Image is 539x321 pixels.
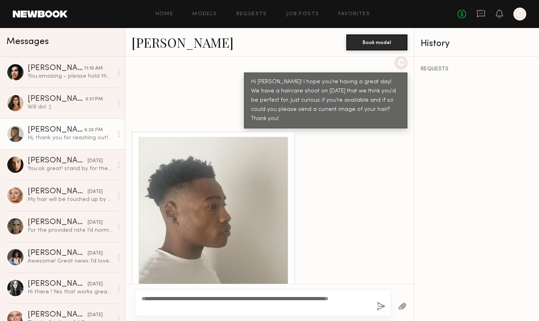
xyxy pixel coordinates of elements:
button: Book model [346,34,407,50]
div: History [421,39,533,48]
div: 11:10 AM [84,65,103,72]
div: You: ok great! stand by for the official booking [28,165,113,173]
a: Favorites [338,12,370,17]
div: [DATE] [88,311,103,319]
div: Will do! :) [28,103,113,111]
div: [DATE] [88,157,103,165]
div: [PERSON_NAME] [28,64,84,72]
div: [PERSON_NAME] [28,157,88,165]
div: [PERSON_NAME] [28,249,88,257]
div: Awesome! Great news I’d love you work with your team :) [28,257,113,265]
a: [PERSON_NAME] [132,34,234,51]
div: Hi [PERSON_NAME]! I hope you're having a great day! We have a haircare shoot on [DATE] that we th... [251,78,400,124]
a: Job Posts [286,12,319,17]
div: [PERSON_NAME] [28,126,84,134]
div: REQUESTS [421,66,533,72]
a: Requests [236,12,267,17]
div: For the provided rate I’d normally say one year. [28,227,113,234]
a: Models [192,12,217,17]
div: [PERSON_NAME] [28,95,86,103]
div: [PERSON_NAME] [28,219,88,227]
div: Hi there ! Yes that works great. Thank you :) [28,288,113,296]
div: [PERSON_NAME] [28,280,88,288]
div: My hair will be touched up by then :) [28,196,113,203]
div: You: amazing - please hold the day for us - we'll reach out with scheduling shortly [28,72,113,80]
div: [DATE] [88,219,103,227]
div: 6:31 PM [86,96,103,103]
span: Messages [6,37,49,46]
div: [DATE] [88,250,103,257]
div: 6:26 PM [84,126,103,134]
div: [DATE] [88,188,103,196]
div: [DATE] [88,281,103,288]
a: C [513,8,526,20]
a: Home [156,12,174,17]
a: Book model [346,38,407,45]
div: [PERSON_NAME] [28,311,88,319]
div: [PERSON_NAME] [28,188,88,196]
div: Hi, thank you for reaching out! I am available [DATE] and can hold that day. Current hair image i... [28,134,113,142]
